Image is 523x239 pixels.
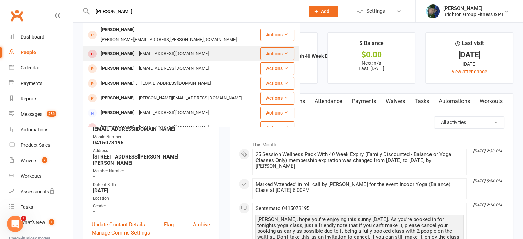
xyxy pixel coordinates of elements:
[93,154,210,166] strong: [STREET_ADDRESS][PERSON_NAME][PERSON_NAME]
[260,121,294,134] button: Actions
[139,78,213,88] div: [EMAIL_ADDRESS][DOMAIN_NAME]
[359,39,384,51] div: $ Balance
[9,91,73,107] a: Reports
[443,5,504,11] div: [PERSON_NAME]
[260,92,294,104] button: Actions
[473,178,502,183] i: [DATE] 5:54 PM
[21,220,45,225] div: What's New
[260,107,294,119] button: Actions
[9,107,73,122] a: Messages 236
[164,220,174,229] a: Flag
[99,35,239,45] div: [PERSON_NAME][EMAIL_ADDRESS][PERSON_NAME][DOMAIN_NAME]
[260,62,294,75] button: Actions
[99,108,137,118] div: [PERSON_NAME]
[21,50,36,55] div: People
[99,64,137,74] div: [PERSON_NAME]
[239,116,504,127] h3: Activity
[9,122,73,138] a: Automations
[137,64,211,74] div: [EMAIL_ADDRESS][DOMAIN_NAME]
[21,204,33,210] div: Tasks
[434,94,475,109] a: Automations
[93,174,210,180] strong: -
[92,220,145,229] a: Update Contact Details
[9,76,73,91] a: Payments
[93,187,210,194] strong: [DATE]
[21,216,26,221] span: 1
[366,3,385,19] span: Settings
[99,93,137,103] div: [PERSON_NAME]
[93,195,210,202] div: Location
[21,142,50,148] div: Product Sales
[92,229,150,237] a: Manage Comms Settings
[443,11,504,18] div: Brighton Group Fitness & PT
[93,134,210,140] div: Mobile Number
[9,215,73,230] a: What's New1
[309,6,338,17] button: Add
[93,203,210,209] div: Gender
[93,182,210,188] div: Date of Birth
[9,153,73,169] a: Waivers 2
[21,80,42,86] div: Payments
[21,96,37,101] div: Reports
[334,60,409,71] p: Next: n/a Last: [DATE]
[255,205,309,211] span: Sent sms to 0415073195
[93,126,210,132] strong: [EMAIL_ADDRESS][DOMAIN_NAME]
[410,94,434,109] a: Tasks
[9,45,73,60] a: People
[47,111,56,117] span: 236
[21,189,55,194] div: Assessments
[260,47,294,60] button: Actions
[21,34,44,40] div: Dashboard
[90,7,300,16] input: Search...
[475,94,508,109] a: Workouts
[426,4,440,18] img: thumb_image1560898922.png
[310,94,347,109] a: Attendance
[42,157,47,163] span: 2
[8,7,25,24] a: Clubworx
[99,25,137,35] div: [PERSON_NAME]
[334,51,409,58] div: $0.00
[99,49,137,59] div: [PERSON_NAME]
[93,168,210,174] div: Member Number
[137,123,211,133] div: [EMAIL_ADDRESS][DOMAIN_NAME]
[99,123,137,133] div: [PERSON_NAME]
[321,9,329,14] span: Add
[49,219,54,225] span: 1
[21,65,40,70] div: Calendar
[137,49,211,59] div: [EMAIL_ADDRESS][DOMAIN_NAME]
[260,77,294,89] button: Actions
[137,108,211,118] div: [EMAIL_ADDRESS][DOMAIN_NAME]
[93,148,210,154] div: Address
[9,138,73,153] a: Product Sales
[9,29,73,45] a: Dashboard
[455,39,484,51] div: Last visit
[7,216,23,232] iframe: Intercom live chat
[347,94,381,109] a: Payments
[452,69,487,74] a: view attendance
[255,182,464,193] div: Marked 'Attended' in roll call by [PERSON_NAME] for the event Indoor Yoga (Balance) Class at [DAT...
[473,203,502,207] i: [DATE] 2:14 PM
[239,138,504,149] li: This Month
[9,199,73,215] a: Tasks
[21,127,48,132] div: Automations
[137,93,244,103] div: [PERSON_NAME][EMAIL_ADDRESS][DOMAIN_NAME]
[381,94,410,109] a: Waivers
[260,29,294,41] button: Actions
[99,78,139,88] div: [PERSON_NAME] .
[93,209,210,215] strong: -
[21,158,37,163] div: Waivers
[9,60,73,76] a: Calendar
[193,220,210,229] a: Archive
[432,51,507,58] div: [DATE]
[432,60,507,68] div: [DATE]
[21,111,42,117] div: Messages
[255,152,464,169] div: 25 Session Wellness Pack With 40 Week Expiry (Family Discounted - Balance or Yoga Classes Only) m...
[473,149,502,153] i: [DATE] 2:33 PM
[9,169,73,184] a: Workouts
[21,173,41,179] div: Workouts
[93,140,210,146] strong: 0415073195
[9,184,73,199] a: Assessments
